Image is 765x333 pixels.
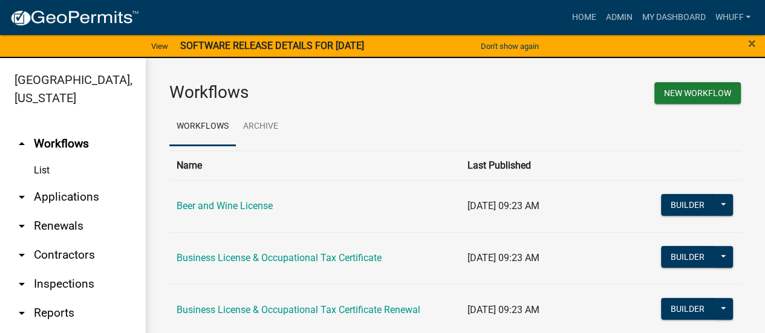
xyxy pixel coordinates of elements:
[15,306,29,320] i: arrow_drop_down
[467,252,539,263] span: [DATE] 09:23 AM
[476,36,544,56] button: Don't show again
[467,304,539,315] span: [DATE] 09:23 AM
[15,190,29,204] i: arrow_drop_down
[661,194,714,216] button: Builder
[661,298,714,320] button: Builder
[169,108,236,146] a: Workflows
[748,35,756,52] span: ×
[467,200,539,212] span: [DATE] 09:23 AM
[236,108,285,146] a: Archive
[177,304,420,315] a: Business License & Occupational Tax Certificate Renewal
[15,248,29,262] i: arrow_drop_down
[460,150,642,180] th: Last Published
[169,150,460,180] th: Name
[637,6,710,29] a: My Dashboard
[15,219,29,233] i: arrow_drop_down
[710,6,755,29] a: whuff
[15,137,29,151] i: arrow_drop_up
[177,252,382,263] a: Business License & Occupational Tax Certificate
[15,277,29,291] i: arrow_drop_down
[180,40,364,51] strong: SOFTWARE RELEASE DETAILS FOR [DATE]
[661,246,714,268] button: Builder
[654,82,741,104] button: New Workflow
[567,6,601,29] a: Home
[177,200,273,212] a: Beer and Wine License
[748,36,756,51] button: Close
[146,36,173,56] a: View
[169,82,446,103] h3: Workflows
[601,6,637,29] a: Admin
